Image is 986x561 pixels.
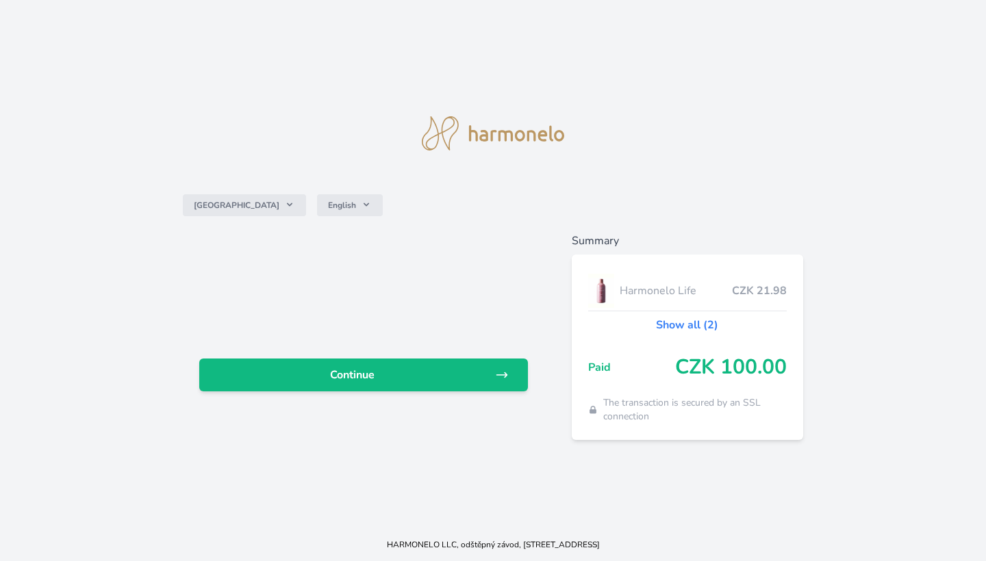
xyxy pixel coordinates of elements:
h6: Summary [572,233,804,249]
span: CZK 21.98 [732,283,787,299]
span: English [328,200,356,211]
span: Paid [588,359,676,376]
span: CZK 100.00 [675,355,787,380]
span: [GEOGRAPHIC_DATA] [194,200,279,211]
span: Continue [210,367,495,383]
a: Continue [199,358,528,391]
button: English [317,194,383,216]
span: Harmonelo Life [620,283,733,299]
a: Show all (2) [656,317,718,333]
button: [GEOGRAPHIC_DATA] [183,194,306,216]
img: logo.svg [422,116,564,151]
img: CLEAN_LIFE_se_stinem_x-lo.jpg [588,274,614,308]
span: The transaction is secured by an SSL connection [603,396,787,423]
